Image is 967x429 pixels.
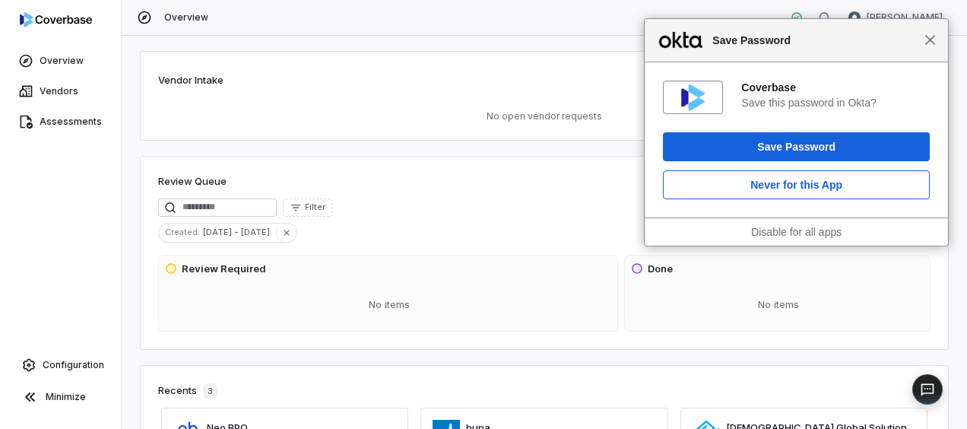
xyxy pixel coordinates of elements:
[648,262,673,277] h3: Done
[158,73,224,88] h2: Vendor Intake
[158,110,931,122] p: No open vendor requests
[165,285,614,325] div: No items
[6,351,115,379] a: Configuration
[158,383,931,399] button: Recents3
[848,11,861,24] img: Estefanie Brown avatar
[159,225,203,239] span: Created :
[40,116,102,128] span: Assessments
[46,391,86,403] span: Minimize
[751,226,842,238] a: Disable for all apps
[631,285,927,325] div: No items
[305,202,325,213] span: Filter
[663,170,930,199] button: Never for this App
[203,225,276,239] span: [DATE] - [DATE]
[924,34,936,46] span: Close
[839,6,952,29] button: Estefanie Brown avatar[PERSON_NAME]
[681,84,705,111] img: d5YQXMAAAAASUVORK5CYII=
[158,383,217,399] div: Recents
[164,11,208,24] span: Overview
[741,96,929,110] div: Save this password in Okta?
[867,11,943,24] span: [PERSON_NAME]
[663,132,930,161] button: Save Password
[182,262,266,277] h3: Review Required
[158,174,227,189] h1: Review Queue
[6,382,115,412] button: Minimize
[40,55,84,67] span: Overview
[43,359,104,371] span: Configuration
[705,31,924,49] span: Save Password
[3,108,118,135] a: Assessments
[20,12,92,27] img: logo-D7KZi-bG.svg
[40,85,78,97] span: Vendors
[741,81,929,94] div: Coverbase
[3,47,118,75] a: Overview
[283,199,332,217] button: Filter
[3,78,118,105] a: Vendors
[203,383,217,399] span: 3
